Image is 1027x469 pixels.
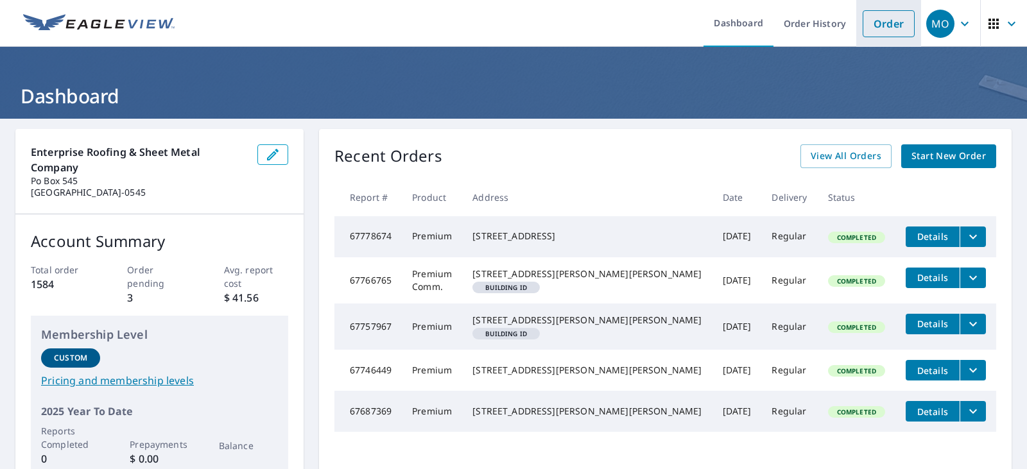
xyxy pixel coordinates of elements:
em: Building ID [485,284,527,291]
a: Start New Order [901,144,996,168]
td: Premium [402,216,462,257]
button: filesDropdownBtn-67778674 [960,226,986,247]
p: $ 41.56 [224,290,288,305]
td: [DATE] [712,350,762,391]
div: [STREET_ADDRESS][PERSON_NAME][PERSON_NAME] [472,314,702,327]
td: Premium [402,303,462,350]
th: Delivery [761,178,817,216]
em: Building ID [485,330,527,337]
div: [STREET_ADDRESS] [472,230,702,243]
div: [STREET_ADDRESS][PERSON_NAME][PERSON_NAME] [472,364,702,377]
td: Premium [402,350,462,391]
span: Completed [829,407,884,416]
p: Po Box 545 [31,175,247,187]
th: Address [462,178,712,216]
p: Balance [219,439,278,452]
span: Completed [829,277,884,286]
th: Date [712,178,762,216]
p: Account Summary [31,230,288,253]
button: detailsBtn-67766765 [906,268,960,288]
a: View All Orders [800,144,892,168]
td: [DATE] [712,303,762,350]
td: 67687369 [334,391,402,432]
span: Details [913,405,952,418]
div: [STREET_ADDRESS][PERSON_NAME][PERSON_NAME] [472,268,702,280]
td: [DATE] [712,216,762,257]
button: detailsBtn-67757967 [906,314,960,334]
td: Regular [761,303,817,350]
td: [DATE] [712,257,762,303]
p: $ 0.00 [130,451,189,466]
p: Enterprise Roofing & Sheet Metal Company [31,144,247,175]
td: Premium [402,391,462,432]
button: filesDropdownBtn-67746449 [960,360,986,380]
td: Regular [761,350,817,391]
p: Avg. report cost [224,263,288,290]
span: Details [913,230,952,243]
span: Details [913,318,952,330]
img: EV Logo [23,14,175,33]
span: Start New Order [911,148,986,164]
p: Prepayments [130,438,189,451]
th: Report # [334,178,402,216]
p: Membership Level [41,326,278,343]
span: View All Orders [811,148,881,164]
p: Custom [54,352,87,364]
th: Status [818,178,895,216]
th: Product [402,178,462,216]
a: Order [863,10,915,37]
p: 3 [127,290,191,305]
div: [STREET_ADDRESS][PERSON_NAME][PERSON_NAME] [472,405,702,418]
button: filesDropdownBtn-67766765 [960,268,986,288]
p: [GEOGRAPHIC_DATA]-0545 [31,187,247,198]
td: 67778674 [334,216,402,257]
p: 1584 [31,277,95,292]
p: 0 [41,451,100,466]
p: Recent Orders [334,144,442,168]
button: detailsBtn-67687369 [906,401,960,422]
span: Details [913,271,952,284]
p: Order pending [127,263,191,290]
div: MO [926,10,954,38]
h1: Dashboard [15,83,1012,109]
td: [DATE] [712,391,762,432]
span: Completed [829,233,884,242]
button: filesDropdownBtn-67757967 [960,314,986,334]
a: Pricing and membership levels [41,373,278,388]
button: filesDropdownBtn-67687369 [960,401,986,422]
span: Details [913,364,952,377]
td: Regular [761,257,817,303]
p: Reports Completed [41,424,100,451]
td: Premium Comm. [402,257,462,303]
span: Completed [829,323,884,332]
button: detailsBtn-67778674 [906,226,960,247]
p: Total order [31,263,95,277]
td: Regular [761,216,817,257]
button: detailsBtn-67746449 [906,360,960,380]
td: 67746449 [334,350,402,391]
span: Completed [829,366,884,375]
td: Regular [761,391,817,432]
td: 67766765 [334,257,402,303]
p: 2025 Year To Date [41,404,278,419]
td: 67757967 [334,303,402,350]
